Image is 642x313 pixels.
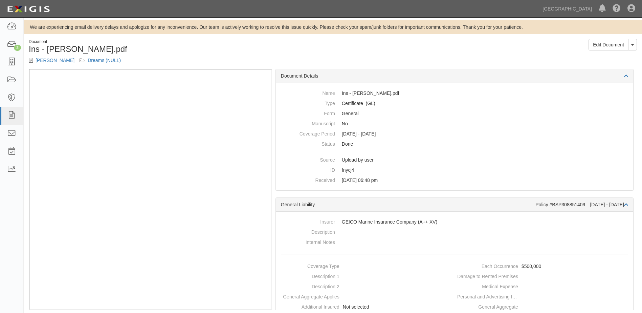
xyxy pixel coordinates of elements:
dt: Name [281,88,335,97]
div: Document Details [276,69,633,83]
dd: Done [281,139,628,149]
dt: ID [281,165,335,173]
dd: GEICO Marine Insurance Company (A++ XV) [281,217,628,227]
div: Document [29,39,328,45]
dd: General [281,108,628,119]
dt: Internal Notes [281,237,335,246]
img: logo-5460c22ac91f19d4615b14bd174203de0afe785f0fc80cf4dbbc73dc1793850b.png [5,3,52,15]
dt: General Aggregate [457,302,518,310]
dt: Damage to Rented Premises [457,271,518,280]
div: We are experiencing email delivery delays and apologize for any inconvenience. Our team is active... [24,24,642,30]
dt: Coverage Type [279,261,339,270]
dt: Type [281,98,335,107]
dt: Received [281,175,335,184]
dd: Ins - [PERSON_NAME].pdf [281,88,628,98]
dt: General Aggregate Applies [279,292,339,300]
div: General Liability [281,201,535,208]
dt: Form [281,108,335,117]
dt: Insurer [281,217,335,225]
div: Policy #BSP308851409 [DATE] - [DATE] [535,201,628,208]
a: Dreams (NULL) [88,58,121,63]
dt: Medical Expense [457,281,518,290]
dt: Coverage Period [281,129,335,137]
dt: Status [281,139,335,147]
dt: Each Occurrence [457,261,518,270]
dd: [DATE] 06:48 pm [281,175,628,185]
h1: Ins - [PERSON_NAME].pdf [29,45,328,54]
dt: Description [281,227,335,235]
i: Help Center - Complianz [613,5,621,13]
dd: Not selected [279,302,452,312]
dd: No [281,119,628,129]
a: Edit Document [589,39,628,50]
dd: General Liability [281,98,628,108]
dt: Source [281,155,335,163]
dt: Description 1 [279,271,339,280]
dt: Additional Insured [279,302,339,310]
dt: Description 2 [279,281,339,290]
dt: Personal and Advertising Injury [457,292,518,300]
dd: $500,000 [457,261,630,271]
dd: Upload by user [281,155,628,165]
div: 2 [14,45,21,51]
dd: [DATE] - [DATE] [281,129,628,139]
a: [GEOGRAPHIC_DATA] [539,2,595,16]
dt: Manuscript [281,119,335,127]
dd: fnycj4 [281,165,628,175]
a: [PERSON_NAME] [36,58,74,63]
